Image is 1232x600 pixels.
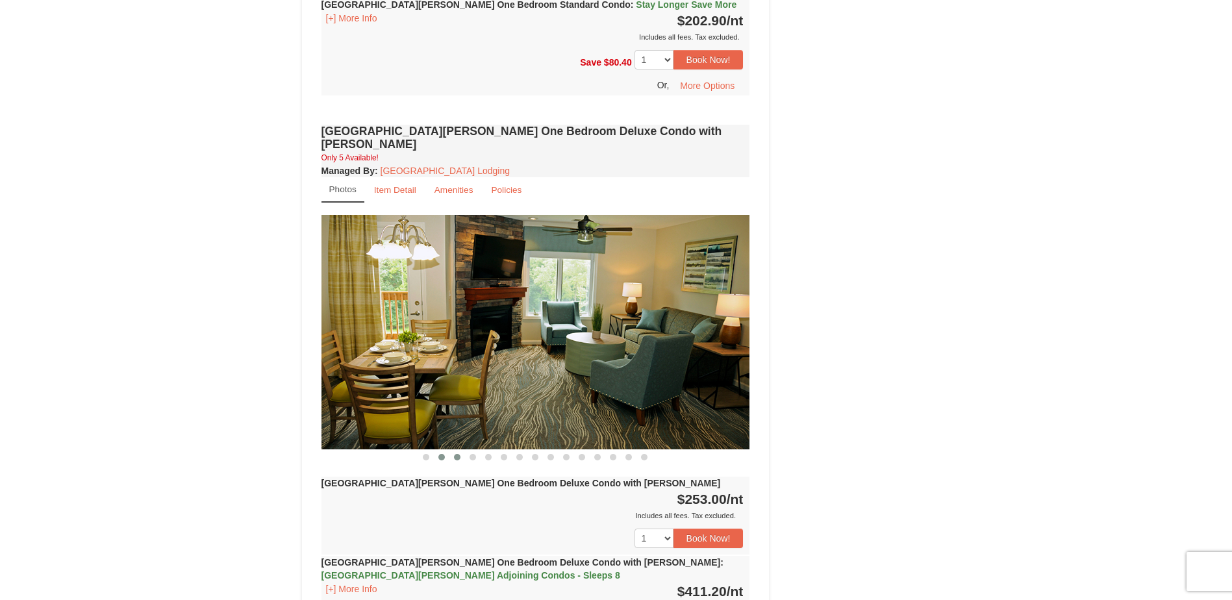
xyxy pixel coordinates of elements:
[321,153,379,162] small: Only 5 Available!
[366,177,425,203] a: Item Detail
[321,31,744,44] div: Includes all fees. Tax excluded.
[321,166,375,176] span: Managed By
[321,509,744,522] div: Includes all fees. Tax excluded.
[321,582,382,596] button: [+] More Info
[321,215,750,449] img: 18876286-123-3008ee08.jpg
[321,478,721,488] strong: [GEOGRAPHIC_DATA][PERSON_NAME] One Bedroom Deluxe Condo with [PERSON_NAME]
[374,185,416,195] small: Item Detail
[673,50,744,69] button: Book Now!
[580,56,601,67] span: Save
[321,557,723,581] strong: [GEOGRAPHIC_DATA][PERSON_NAME] One Bedroom Deluxe Condo with [PERSON_NAME]
[604,56,632,67] span: $80.40
[426,177,482,203] a: Amenities
[727,492,744,506] span: /nt
[321,177,364,203] a: Photos
[677,13,727,28] span: $202.90
[321,125,750,151] h4: [GEOGRAPHIC_DATA][PERSON_NAME] One Bedroom Deluxe Condo with [PERSON_NAME]
[483,177,530,203] a: Policies
[321,166,378,176] strong: :
[321,570,620,581] span: [GEOGRAPHIC_DATA][PERSON_NAME] Adjoining Condos - Sleeps 8
[491,185,522,195] small: Policies
[673,529,744,548] button: Book Now!
[677,492,744,506] strong: $253.00
[381,166,510,176] a: [GEOGRAPHIC_DATA] Lodging
[677,584,727,599] span: $411.20
[720,557,723,568] span: :
[329,184,357,194] small: Photos
[657,80,670,90] span: Or,
[727,13,744,28] span: /nt
[434,185,473,195] small: Amenities
[727,584,744,599] span: /nt
[672,76,743,95] button: More Options
[321,11,382,25] button: [+] More Info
